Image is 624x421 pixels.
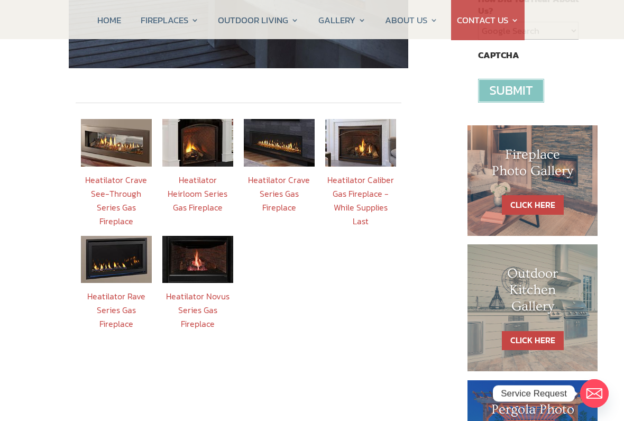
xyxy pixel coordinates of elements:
a: Heatilator Rave Series Gas Fireplace [87,290,145,330]
img: HTL-Novus-42in-gas-fireplace_195x177 [162,236,233,283]
a: Heatilator Crave See-Through Series Gas Fireplace [85,173,147,227]
img: HTL_Rave32_195x177 [81,236,152,283]
img: 14_CAL42X-WB_BronzeCam-Front_2977_195x155 [325,119,396,166]
a: CLICK HERE [502,331,564,351]
input: Submit [478,79,544,103]
img: HTL_gasFP_Heirloom36-NB_195x177 [162,119,233,166]
a: CLICK HERE [502,195,564,215]
a: Heatilator Novus Series Gas Fireplace [166,290,230,330]
a: Email [580,379,609,408]
label: CAPTCHA [478,49,519,61]
a: Heatilator Caliber Gas Fireplace - While Supplies Last [327,173,394,227]
img: HTL-gasFP-Crave48ST-Illusion-AmberGlass-Logs-195x177 [81,119,152,166]
img: Crave60_GettyImages-151573744_sideregister_195x177 [244,119,315,166]
h1: Fireplace Photo Gallery [489,147,576,185]
a: Heatilator Crave Series Gas Fireplace [248,173,310,214]
a: Heatilator Heirloom Series Gas Fireplace [168,173,227,214]
h1: Outdoor Kitchen Gallery [489,266,576,321]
